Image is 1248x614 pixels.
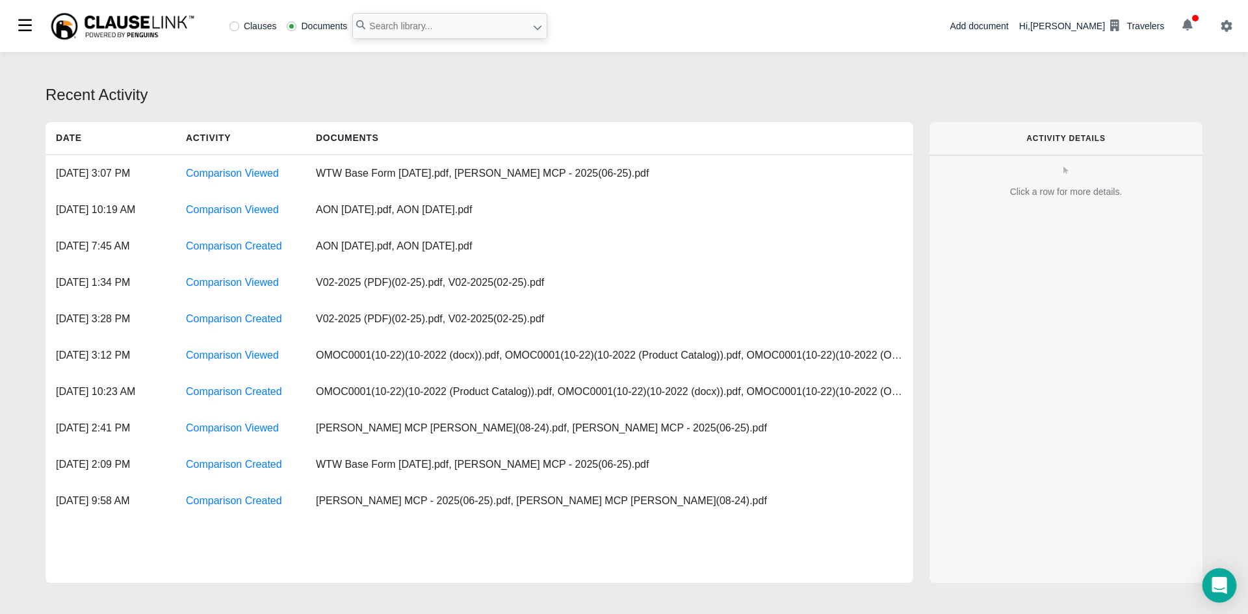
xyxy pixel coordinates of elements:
[45,410,175,446] div: [DATE] 2:41 PM
[45,155,175,192] div: [DATE] 3:07 PM
[186,313,282,324] a: Comparison Created
[186,459,282,470] a: Comparison Created
[186,204,279,215] a: Comparison Viewed
[940,185,1192,199] div: Click a row for more details.
[305,374,913,410] div: OMOC0001(10-22)(10-2022 (Product Catalog)).pdf, OMOC0001(10-22)(10-2022 (docx)).pdf, OMOC0001(10-...
[45,374,175,410] div: [DATE] 10:23 AM
[305,446,659,483] div: WTW Base Form [DATE].pdf, [PERSON_NAME] MCP - 2025(06-25).pdf
[186,386,282,397] a: Comparison Created
[186,168,279,179] a: Comparison Viewed
[305,410,777,446] div: [PERSON_NAME] MCP [PERSON_NAME](08-24).pdf, [PERSON_NAME] MCP - 2025(06-25).pdf
[950,19,1008,33] div: Add document
[45,446,175,483] div: [DATE] 2:09 PM
[305,483,777,519] div: [PERSON_NAME] MCP - 2025(06-25).pdf, [PERSON_NAME] MCP [PERSON_NAME](08-24).pdf
[45,264,175,301] div: [DATE] 1:34 PM
[305,264,565,301] div: V02-2025 (PDF)(02-25).pdf, V02-2025(02-25).pdf
[45,83,1202,107] div: Recent Activity
[45,228,175,264] div: [DATE] 7:45 AM
[352,13,547,39] input: Search library...
[305,192,565,228] div: AON [DATE].pdf, AON [DATE].pdf
[49,12,196,41] img: ClauseLink
[305,155,659,192] div: WTW Base Form [DATE].pdf, [PERSON_NAME] MCP - 2025(06-25).pdf
[287,21,347,31] label: Documents
[186,240,282,251] a: Comparison Created
[1019,15,1164,37] div: Hi, [PERSON_NAME]
[45,192,175,228] div: [DATE] 10:19 AM
[305,301,565,337] div: V02-2025 (PDF)(02-25).pdf, V02-2025(02-25).pdf
[186,350,279,361] a: Comparison Viewed
[186,422,279,433] a: Comparison Viewed
[1126,19,1164,33] div: Travelers
[229,21,277,31] label: Clauses
[305,337,913,374] div: OMOC0001(10-22)(10-2022 (docx)).pdf, OMOC0001(10-22)(10-2022 (Product Catalog)).pdf, OMOC0001(10-...
[1202,569,1237,603] div: Open Intercom Messenger
[950,134,1182,143] h6: Activity Details
[175,122,305,154] h5: Activity
[305,228,565,264] div: AON [DATE].pdf, AON [DATE].pdf
[305,122,565,154] h5: Documents
[45,301,175,337] div: [DATE] 3:28 PM
[45,337,175,374] div: [DATE] 3:12 PM
[186,495,282,506] a: Comparison Created
[45,122,175,154] h5: Date
[186,277,279,288] a: Comparison Viewed
[45,483,175,519] div: [DATE] 9:58 AM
